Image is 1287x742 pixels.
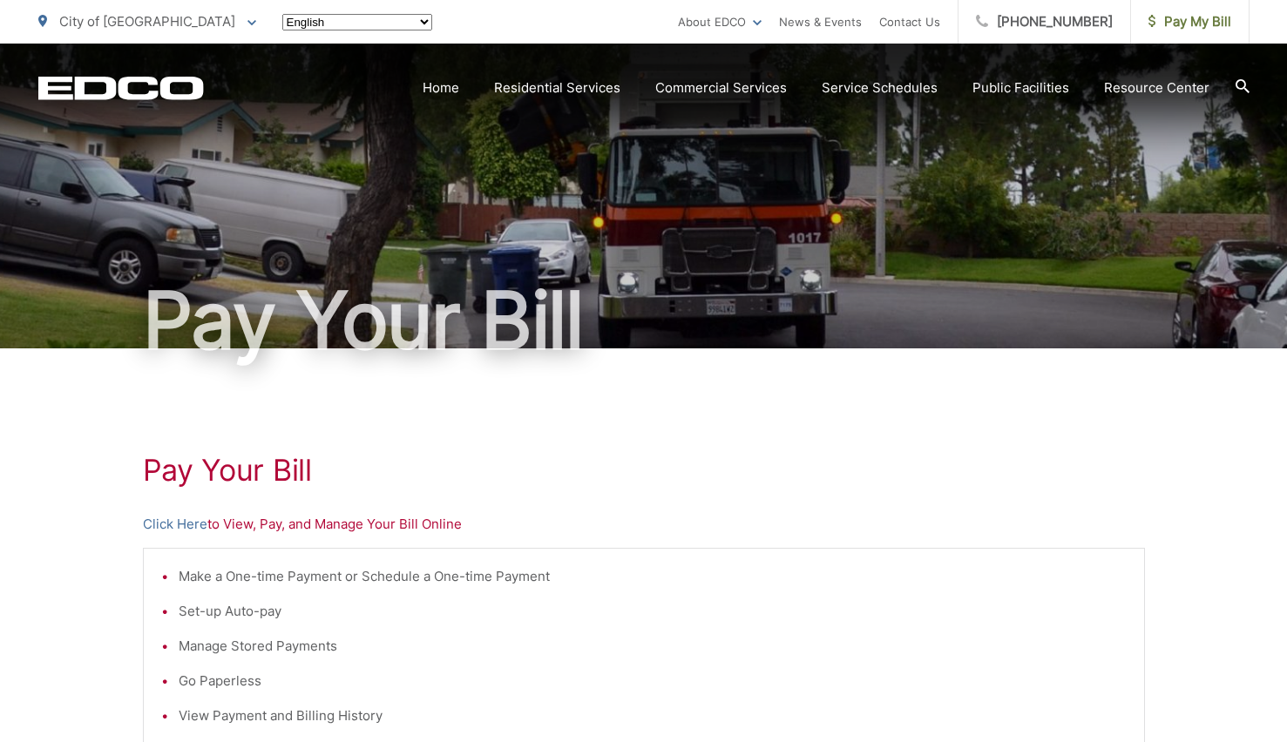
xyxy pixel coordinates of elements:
li: Manage Stored Payments [179,636,1127,657]
li: Go Paperless [179,671,1127,691]
span: Pay My Bill [1148,11,1231,32]
h1: Pay Your Bill [143,453,1145,488]
a: About EDCO [678,11,762,32]
span: City of [GEOGRAPHIC_DATA] [59,13,235,30]
a: EDCD logo. Return to the homepage. [38,76,204,100]
h1: Pay Your Bill [38,277,1250,364]
li: Make a One-time Payment or Schedule a One-time Payment [179,566,1127,587]
a: News & Events [779,11,862,32]
a: Click Here [143,514,207,535]
a: Residential Services [494,78,620,98]
a: Commercial Services [655,78,787,98]
li: View Payment and Billing History [179,705,1127,726]
a: Contact Us [879,11,940,32]
li: Set-up Auto-pay [179,601,1127,622]
a: Service Schedules [822,78,938,98]
a: Home [423,78,459,98]
select: Select a language [282,14,432,30]
a: Public Facilities [972,78,1069,98]
p: to View, Pay, and Manage Your Bill Online [143,514,1145,535]
a: Resource Center [1104,78,1209,98]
